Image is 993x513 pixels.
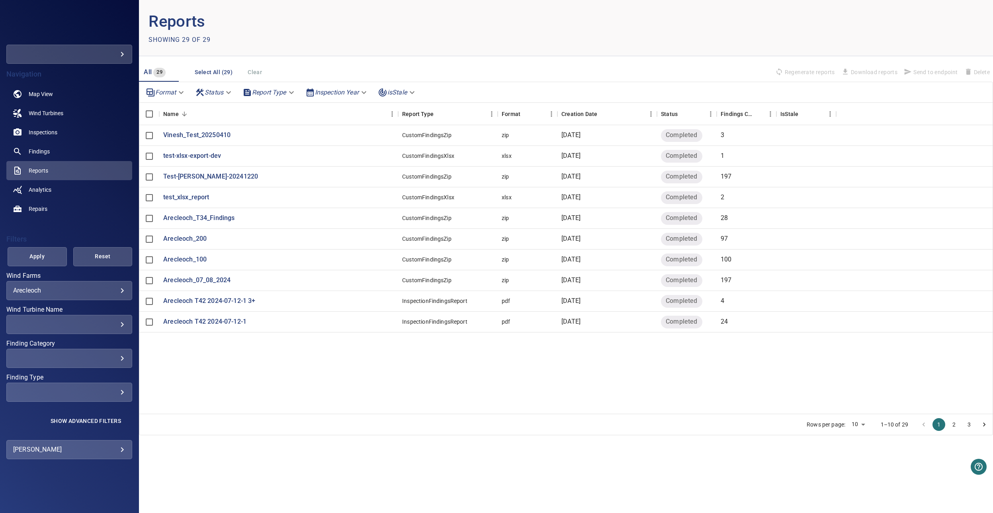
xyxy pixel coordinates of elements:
div: CustomFindingsXlsx [402,193,454,201]
a: test-xlsx-export-dev [163,151,221,161]
span: Reset [83,252,123,261]
div: InspectionFindingsReport [402,318,467,326]
div: Creation Date [561,103,597,125]
p: Reports [149,10,566,33]
label: Wind Turbine Name [6,307,132,313]
button: Menu [645,108,657,120]
a: Vinesh_Test_20250410 [163,131,231,140]
label: Finding Category [6,340,132,347]
div: CustomFindingsXlsx [402,152,454,160]
button: Show Advanced Filters [46,415,126,427]
button: Go to page 2 [948,418,960,431]
p: 24 [721,317,728,326]
button: Go to page 3 [963,418,975,431]
p: 4 [721,297,724,306]
a: Arecleoch_200 [163,234,207,244]
span: Apply [18,252,57,261]
em: Report Type [252,88,286,96]
span: 29 [153,68,166,77]
a: Arecleoch T42 2024-07-12-1 3+ [163,297,255,306]
p: 1–10 of 29 [881,421,909,428]
p: [DATE] [561,131,581,140]
em: Status [205,88,223,96]
em: Format [155,88,176,96]
div: renewablefsscottishpower [6,45,132,64]
div: Arecleoch [13,287,125,294]
div: Status [657,103,717,125]
div: Format [143,85,189,99]
p: 1 [721,151,724,161]
h4: Navigation [6,70,132,78]
div: zip [502,235,509,243]
span: Findings [29,147,50,155]
button: Menu [764,108,776,120]
span: Completed [661,214,702,223]
p: [DATE] [561,151,581,161]
span: Reports [29,167,48,175]
div: CustomFindingsZip [402,173,452,181]
h4: Filters [6,235,132,243]
div: Name [159,103,398,125]
span: Completed [661,151,702,161]
p: test_xlsx_report [163,193,209,202]
p: [DATE] [561,172,581,181]
button: Sort [179,108,190,120]
a: inspections noActive [6,123,132,142]
label: Wind Farms [6,273,132,279]
p: Rows per page: [807,421,845,428]
div: CustomFindingsZip [402,131,452,139]
span: Analytics [29,186,51,194]
button: Apply [8,247,67,266]
div: CustomFindingsZip [402,235,452,243]
p: [DATE] [561,255,581,264]
nav: pagination navigation [916,418,992,431]
div: Findings Count [721,103,753,125]
em: isStale [387,88,407,96]
button: Select All (29) [192,65,236,80]
p: 197 [721,172,731,181]
button: Menu [545,108,557,120]
span: Completed [661,234,702,244]
span: Completed [661,276,702,285]
a: windturbines noActive [6,104,132,123]
span: Wind Turbines [29,109,63,117]
div: zip [502,173,509,181]
div: Inspection Year [302,85,371,99]
div: zip [502,214,509,222]
button: Sort [434,108,445,120]
button: Sort [798,108,809,120]
button: Menu [486,108,498,120]
p: 3 [721,131,724,140]
span: Completed [661,193,702,202]
a: map noActive [6,85,132,104]
a: repairs noActive [6,199,132,218]
p: Arecleoch_T34_Findings [163,214,235,223]
button: Go to next page [978,418,991,431]
button: Reset [73,247,133,266]
p: 197 [721,276,731,285]
span: Map View [29,90,53,98]
div: Status [192,85,236,99]
div: zip [502,131,509,139]
p: Test-[PERSON_NAME]-20241220 [163,172,258,181]
button: Sort [753,108,764,120]
div: Wind Farms [6,281,132,300]
div: Report Type [239,85,299,99]
p: [DATE] [561,214,581,223]
p: 97 [721,234,728,244]
div: Wind Turbine Name [6,315,132,334]
p: [DATE] [561,193,581,202]
div: Format [498,103,557,125]
a: Arecleoch_100 [163,255,207,264]
span: Show Advanced Filters [51,418,121,424]
div: Findings in the reports are outdated due to being updated or removed. IsStale reports do not repr... [780,103,798,125]
button: page 1 [932,418,945,431]
p: [DATE] [561,317,581,326]
em: Inspection Year [315,88,359,96]
a: Arecleoch_07_08_2024 [163,276,231,285]
div: InspectionFindingsReport [402,297,467,305]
